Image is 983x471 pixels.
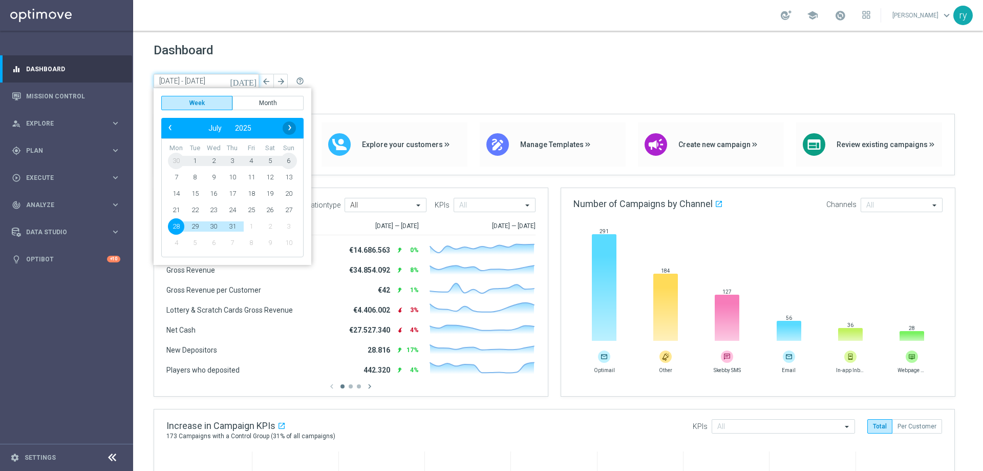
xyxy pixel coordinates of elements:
span: 10 [281,235,297,251]
span: 28 [168,218,184,235]
div: Plan [12,146,111,155]
span: 27 [281,202,297,218]
th: weekday [242,144,261,153]
button: lightbulb Optibot +10 [11,255,121,263]
a: Settings [25,455,56,461]
div: Data Studio [12,228,111,237]
button: track_changes Analyze keyboard_arrow_right [11,201,121,209]
bs-daterangepicker-container: calendar [154,88,311,265]
button: person_search Explore keyboard_arrow_right [11,119,121,128]
span: 9 [262,235,278,251]
span: Data Studio [26,229,111,235]
span: 11 [243,169,260,186]
button: Week [161,96,232,110]
span: 30 [205,218,222,235]
span: 30 [168,153,184,169]
span: 19 [262,186,278,202]
span: 29 [187,218,203,235]
div: Mission Control [12,83,120,110]
span: 5 [187,235,203,251]
span: Execute [26,175,111,181]
th: weekday [223,144,242,153]
a: Mission Control [26,83,120,110]
span: 21 [168,202,184,218]
button: gps_fixed Plan keyboard_arrow_right [11,147,121,155]
span: 1 [187,153,203,169]
span: 23 [205,202,222,218]
button: Data Studio keyboard_arrow_right [11,228,121,236]
a: Optibot [26,245,107,273]
th: weekday [261,144,280,153]
div: Optibot [12,245,120,273]
i: keyboard_arrow_right [111,118,120,128]
th: weekday [204,144,223,153]
span: Explore [26,120,111,127]
span: 2 [262,218,278,235]
div: Dashboard [12,55,120,83]
i: gps_fixed [12,146,21,155]
th: weekday [167,144,186,153]
span: school [807,10,818,21]
button: play_circle_outline Execute keyboard_arrow_right [11,174,121,182]
span: 1 [243,218,260,235]
div: +10 [107,256,120,262]
i: person_search [12,119,21,128]
span: 2025 [235,124,251,132]
span: Plan [26,148,111,154]
div: Explore [12,119,111,128]
span: 31 [224,218,241,235]
span: 7 [168,169,184,186]
i: equalizer [12,65,21,74]
th: weekday [279,144,298,153]
span: 7 [224,235,241,251]
span: › [283,121,296,134]
span: 24 [224,202,241,218]
span: 15 [187,186,203,202]
span: Analyze [26,202,111,208]
i: keyboard_arrow_right [111,146,120,155]
span: 3 [281,218,297,235]
span: 25 [243,202,260,218]
span: 4 [168,235,184,251]
button: 2025 [228,121,258,135]
a: [PERSON_NAME]keyboard_arrow_down [891,8,953,23]
button: Mission Control [11,92,121,100]
span: keyboard_arrow_down [941,10,952,21]
button: ‹ [164,121,177,135]
span: 8 [243,235,260,251]
th: weekday [186,144,205,153]
i: track_changes [12,200,21,210]
span: 14 [168,186,184,202]
span: 17 [224,186,241,202]
div: ry [953,6,973,25]
span: 8 [187,169,203,186]
span: 20 [281,186,297,202]
span: 4 [243,153,260,169]
span: 26 [262,202,278,218]
span: 22 [187,202,203,218]
span: 3 [224,153,241,169]
span: 12 [262,169,278,186]
div: Execute [12,173,111,182]
span: 9 [205,169,222,186]
span: 5 [262,153,278,169]
span: 6 [205,235,222,251]
span: 16 [205,186,222,202]
span: 2 [205,153,222,169]
button: › [283,121,296,135]
button: Month [232,96,304,110]
span: 13 [281,169,297,186]
i: lightbulb [12,255,21,264]
span: 10 [224,169,241,186]
span: ‹ [163,121,177,134]
span: July [208,124,222,132]
i: settings [10,453,19,462]
button: equalizer Dashboard [11,65,121,73]
button: July [202,121,228,135]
